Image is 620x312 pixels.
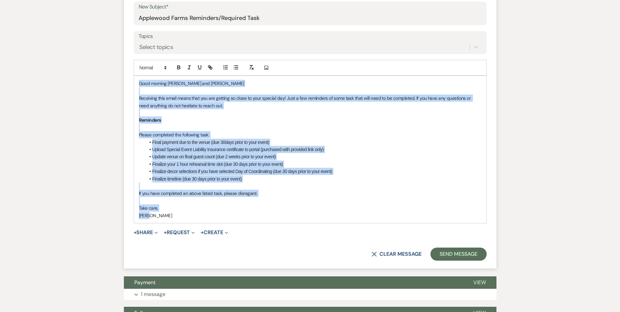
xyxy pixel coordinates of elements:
li: Finalize decor selections if you have selected Day of Coordinating (due 30 days prior to your event) [145,168,481,175]
li: Final payment due to the venue (due 30days prior to your event) [145,139,481,146]
button: Create [201,230,228,235]
button: Request [164,230,195,235]
label: Topics [139,32,482,41]
button: 1 message [124,289,496,300]
li: Finalize your 1 hour rehearsal time slot (due 30 days prior to your event) [145,161,481,168]
li: Finalize timeline (due 30 days prior to your event) [145,175,481,182]
strong: Reminders [139,117,161,123]
li: Upload Special Event Liability Insurance certificate to portal (purchased with provided link only) [145,146,481,153]
button: View [463,276,496,289]
label: New Subject* [139,2,482,12]
span: Payment [134,279,156,286]
p: [PERSON_NAME] [139,212,481,219]
div: Select topics [139,43,173,52]
span: + [201,230,204,235]
p: Please completed the following task: [139,131,481,138]
p: If you have completed an above listed task, please disregard. [139,190,481,197]
p: Receiving this email means that you are getting so close to your special day! Just a few reminder... [139,95,481,109]
button: Clear message [372,251,421,257]
button: Send Message [430,248,486,261]
span: + [134,230,137,235]
span: + [164,230,167,235]
span: View [473,279,486,286]
p: 1 message [141,290,165,299]
p: Take care, [139,204,481,212]
button: Share [134,230,158,235]
p: Good morning [PERSON_NAME] and [PERSON_NAME] [139,80,481,87]
button: Payment [124,276,463,289]
li: Update venue on final guest count (due 2 weeks prior to your event) [145,153,481,160]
